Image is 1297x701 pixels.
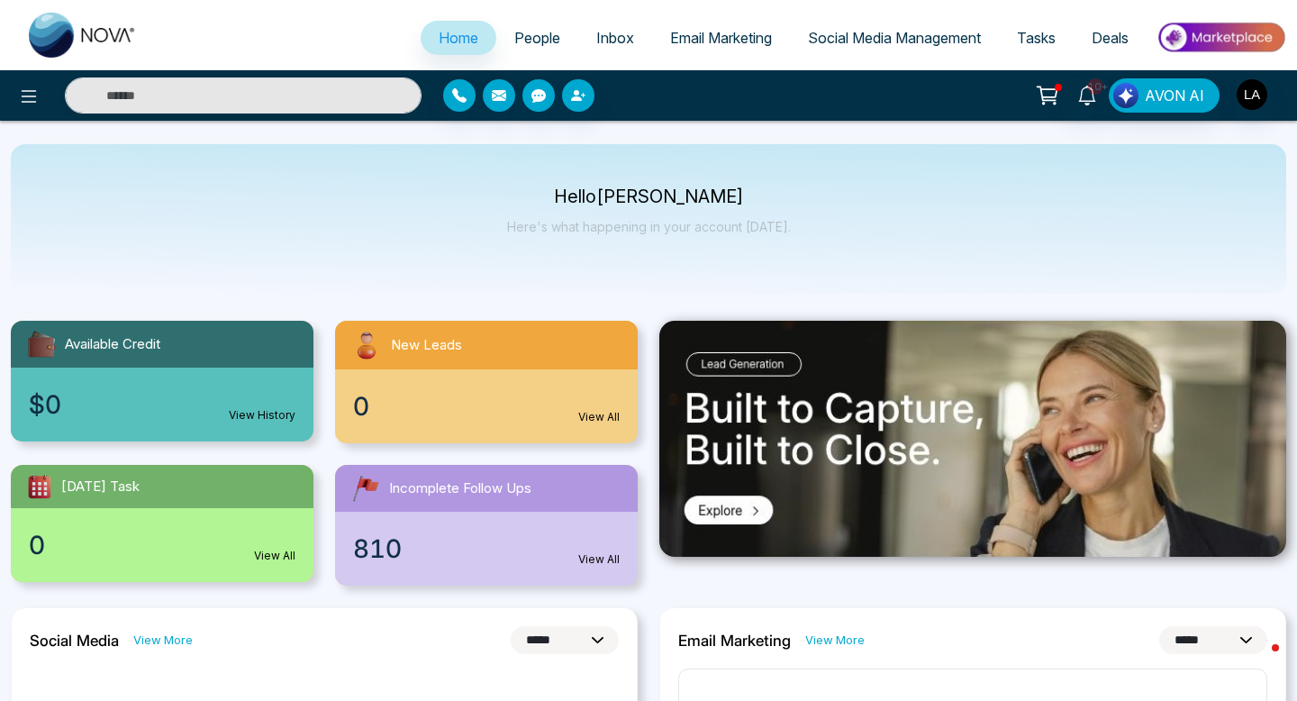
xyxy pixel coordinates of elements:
img: User Avatar [1237,79,1267,110]
a: Deals [1074,21,1147,55]
span: AVON AI [1145,85,1204,106]
span: Available Credit [65,334,160,355]
a: View All [578,409,620,425]
img: availableCredit.svg [25,328,58,360]
img: Nova CRM Logo [29,13,137,58]
a: View All [254,548,295,564]
a: Email Marketing [652,21,790,55]
a: Incomplete Follow Ups810View All [324,465,648,586]
a: Inbox [578,21,652,55]
span: 0 [29,526,45,564]
a: Tasks [999,21,1074,55]
span: Incomplete Follow Ups [389,478,531,499]
p: Hello [PERSON_NAME] [507,189,791,205]
img: Market-place.gif [1156,17,1286,58]
span: Inbox [596,29,634,47]
span: Home [439,29,478,47]
a: View All [578,551,620,568]
button: AVON AI [1109,78,1220,113]
iframe: Intercom live chat [1236,640,1279,683]
h2: Social Media [30,632,119,650]
span: 810 [353,530,402,568]
a: People [496,21,578,55]
p: Here's what happening in your account [DATE]. [507,219,791,234]
a: Home [421,21,496,55]
span: People [514,29,560,47]
h2: Email Marketing [678,632,791,650]
a: 10+ [1066,78,1109,110]
a: View More [133,632,193,649]
img: todayTask.svg [25,472,54,501]
a: View More [805,632,865,649]
a: Social Media Management [790,21,999,55]
span: Email Marketing [670,29,772,47]
span: Social Media Management [808,29,981,47]
a: View History [229,407,295,423]
span: New Leads [391,335,462,356]
img: . [659,321,1286,557]
img: followUps.svg [349,472,382,505]
span: Tasks [1017,29,1056,47]
span: Deals [1092,29,1129,47]
span: 10+ [1087,78,1103,95]
span: [DATE] Task [61,477,140,497]
span: 0 [353,387,369,425]
a: New Leads0View All [324,321,648,443]
img: Lead Flow [1113,83,1138,108]
span: $0 [29,386,61,423]
img: newLeads.svg [349,328,384,362]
